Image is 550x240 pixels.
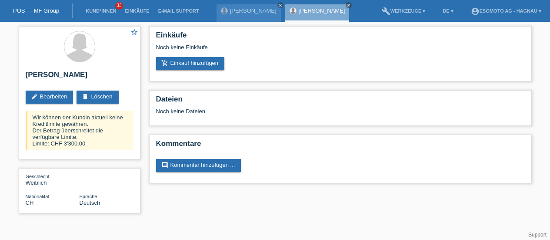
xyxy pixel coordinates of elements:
span: Geschlecht [26,174,50,179]
i: comment [161,162,168,169]
i: close [347,3,351,7]
h2: [PERSON_NAME] [26,71,133,84]
a: close [277,2,283,8]
a: deleteLöschen [77,91,118,104]
i: star_border [130,28,138,36]
a: E-Mail Support [154,8,203,14]
span: 33 [115,2,123,10]
h2: Einkäufe [156,31,525,44]
a: editBearbeiten [26,91,73,104]
h2: Kommentare [156,139,525,152]
a: DE ▾ [438,8,457,14]
i: account_circle [471,7,480,16]
a: Einkäufe [120,8,153,14]
a: add_shopping_cartEinkauf hinzufügen [156,57,225,70]
a: star_border [130,28,138,37]
i: edit [31,93,38,100]
a: [PERSON_NAME] [299,7,345,14]
a: Support [528,232,547,238]
span: Sprache [80,194,97,199]
i: add_shopping_cart [161,60,168,67]
a: buildWerkzeuge ▾ [377,8,430,14]
h2: Dateien [156,95,525,108]
a: commentKommentar hinzufügen ... [156,159,241,172]
i: close [278,3,283,7]
span: Schweiz [26,199,34,206]
a: account_circleEsomoto AG - Hagnau ▾ [467,8,546,14]
span: Nationalität [26,194,50,199]
div: Noch keine Dateien [156,108,422,115]
div: Wir können der Kundin aktuell keine Kreditlimite gewähren. Der Betrag überschreitet die verfügbar... [26,111,133,150]
a: close [346,2,352,8]
a: Kund*innen [81,8,120,14]
a: POS — MF Group [13,7,59,14]
i: build [382,7,390,16]
span: Deutsch [80,199,100,206]
div: Weiblich [26,173,80,186]
a: [PERSON_NAME] [230,7,277,14]
div: Noch keine Einkäufe [156,44,525,57]
i: delete [82,93,89,100]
